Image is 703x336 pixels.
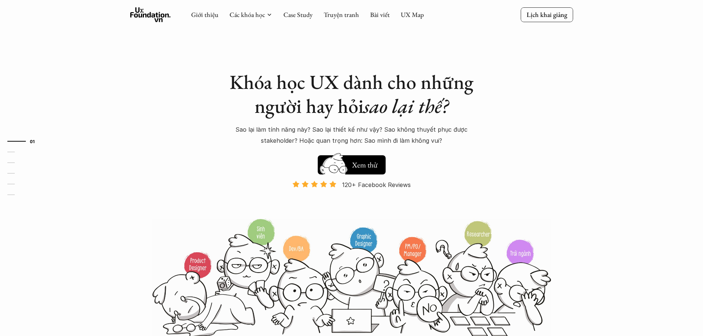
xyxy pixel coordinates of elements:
a: UX Map [401,10,424,19]
a: Truyện tranh [324,10,359,19]
p: 120+ Facebook Reviews [342,179,411,190]
a: 120+ Facebook Reviews [286,180,417,218]
a: Giới thiệu [191,10,218,19]
a: Case Study [283,10,313,19]
em: sao lại thế? [363,93,448,119]
h5: Xem thử [351,160,378,170]
a: Các khóa học [230,10,265,19]
a: 01 [7,137,42,146]
a: Lịch khai giảng [521,7,573,22]
p: Sao lại làm tính năng này? Sao lại thiết kế như vậy? Sao không thuyết phục được stakeholder? Hoặc... [223,124,481,146]
a: Xem thử [318,152,386,174]
a: Bài viết [370,10,390,19]
strong: 01 [30,139,35,144]
p: Lịch khai giảng [527,10,567,19]
h1: Khóa học UX dành cho những người hay hỏi [223,70,481,118]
